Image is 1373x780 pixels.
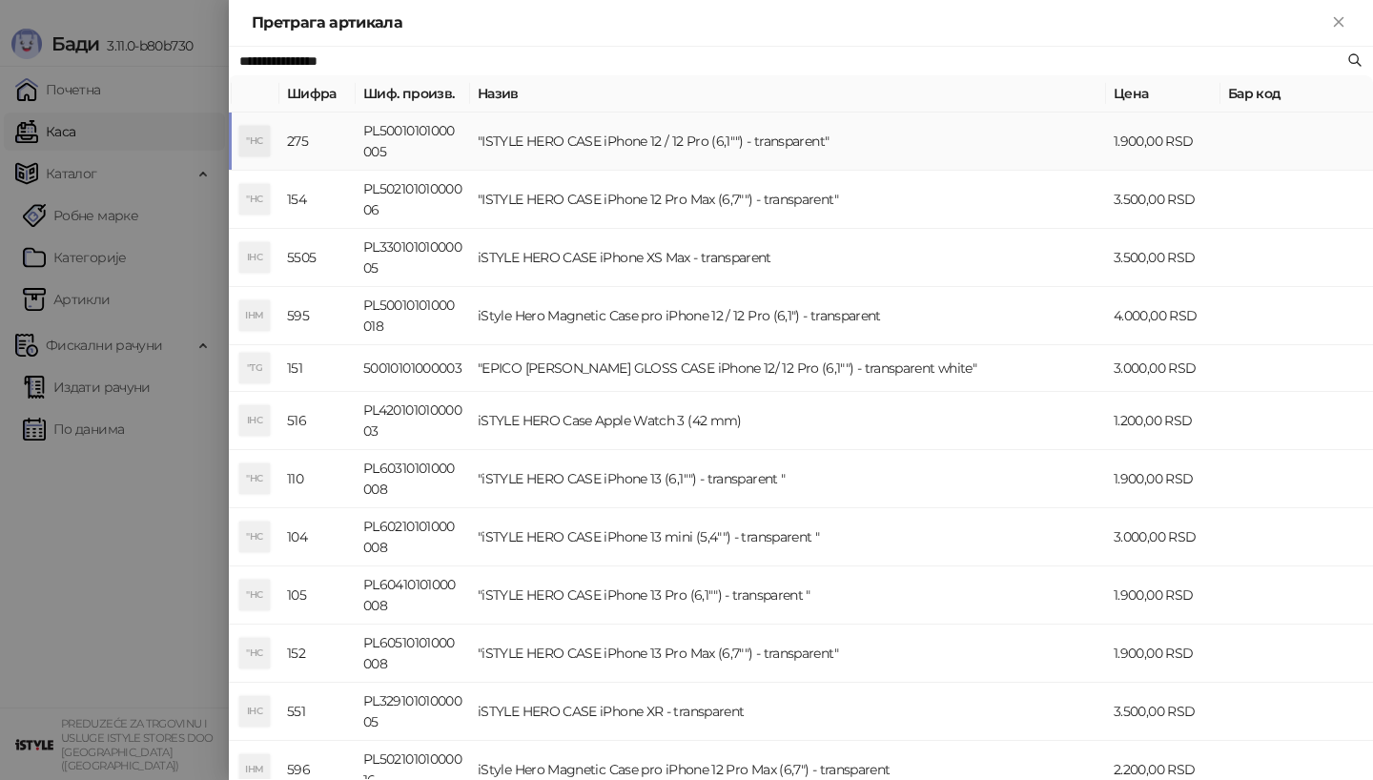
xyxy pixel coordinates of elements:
td: 50010101000003 [356,345,470,392]
th: Бар код [1220,75,1373,113]
td: 154 [279,171,356,229]
div: "HC [239,463,270,494]
div: "TG [239,353,270,383]
td: "EPICO [PERSON_NAME] GLOSS CASE iPhone 12/ 12 Pro (6,1"") - transparent white" [470,345,1106,392]
td: 1.900,00 RSD [1106,625,1220,683]
td: PL50210101000006 [356,171,470,229]
td: 3.500,00 RSD [1106,229,1220,287]
td: iSTYLE HERO CASE iPhone XS Max - transparent [470,229,1106,287]
td: iSTYLE HERO Case Apple Watch 3 (42 mm) [470,392,1106,450]
td: 151 [279,345,356,392]
td: 595 [279,287,356,345]
td: 105 [279,566,356,625]
button: Close [1327,11,1350,34]
td: iSTYLE HERO CASE iPhone XR - transparent [470,683,1106,741]
td: PL60310101000008 [356,450,470,508]
td: "iSTYLE HERO CASE iPhone 13 mini (5,4"") - transparent " [470,508,1106,566]
div: IHC [239,242,270,273]
td: 3.000,00 RSD [1106,345,1220,392]
td: PL60510101000008 [356,625,470,683]
td: PL50010101000018 [356,287,470,345]
td: PL42010101000003 [356,392,470,450]
td: PL33010101000005 [356,229,470,287]
td: PL50010101000005 [356,113,470,171]
div: "HC [239,126,270,156]
div: "HC [239,522,270,552]
td: PL32910101000005 [356,683,470,741]
td: PL60210101000008 [356,508,470,566]
td: 516 [279,392,356,450]
td: iStyle Hero Magnetic Case pro iPhone 12 / 12 Pro (6,1") - transparent [470,287,1106,345]
td: "ISTYLE HERO CASE iPhone 12 Pro Max (6,7"") - transparent" [470,171,1106,229]
td: 1.900,00 RSD [1106,566,1220,625]
td: 110 [279,450,356,508]
div: IHC [239,405,270,436]
td: 4.000,00 RSD [1106,287,1220,345]
td: "iSTYLE HERO CASE iPhone 13 Pro (6,1"") - transparent " [470,566,1106,625]
td: 104 [279,508,356,566]
td: 551 [279,683,356,741]
td: 3.500,00 RSD [1106,171,1220,229]
td: 152 [279,625,356,683]
div: "HC [239,580,270,610]
td: 1.900,00 RSD [1106,113,1220,171]
th: Шифра [279,75,356,113]
div: Претрага артикала [252,11,1327,34]
td: "iSTYLE HERO CASE iPhone 13 Pro Max (6,7"") - transparent" [470,625,1106,683]
th: Назив [470,75,1106,113]
div: IHM [239,300,270,331]
td: 3.000,00 RSD [1106,508,1220,566]
td: 275 [279,113,356,171]
div: "HC [239,184,270,215]
td: 1.900,00 RSD [1106,450,1220,508]
div: IHC [239,696,270,727]
td: 5505 [279,229,356,287]
td: "ISTYLE HERO CASE iPhone 12 / 12 Pro (6,1"") - transparent" [470,113,1106,171]
th: Цена [1106,75,1220,113]
th: Шиф. произв. [356,75,470,113]
td: PL60410101000008 [356,566,470,625]
td: 3.500,00 RSD [1106,683,1220,741]
div: "HC [239,638,270,668]
td: "iSTYLE HERO CASE iPhone 13 (6,1"") - transparent " [470,450,1106,508]
td: 1.200,00 RSD [1106,392,1220,450]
